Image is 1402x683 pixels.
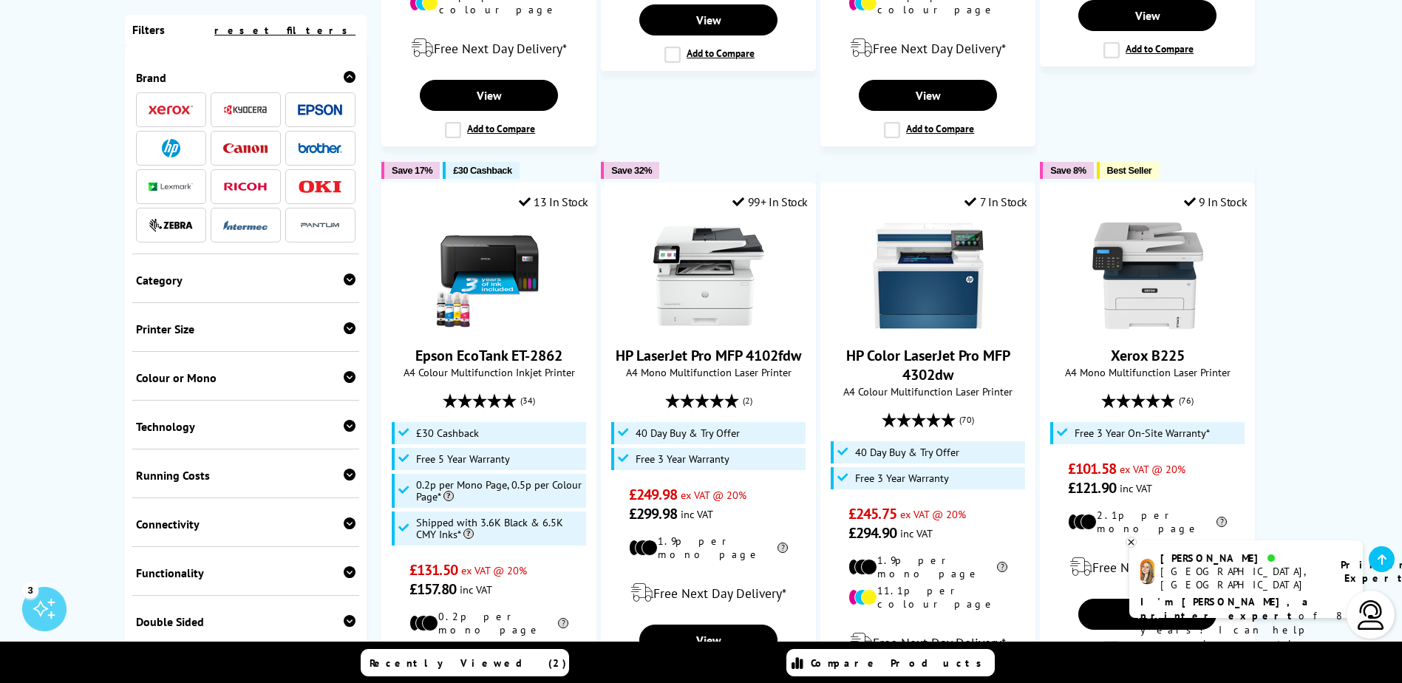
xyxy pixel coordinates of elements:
[443,162,519,179] button: £30 Cashback
[609,365,808,379] span: A4 Mono Multifunction Laser Printer
[884,122,974,138] label: Add to Compare
[964,194,1027,209] div: 7 In Stock
[629,534,788,561] li: 1.9p per mono page
[873,220,984,331] img: HP Color LaserJet Pro MFP 4302dw
[1048,546,1247,588] div: modal_delivery
[298,180,342,193] img: OKI
[855,472,949,484] span: Free 3 Year Warranty
[136,370,356,385] div: Colour or Mono
[416,479,583,503] span: 0.2p per Mono Page, 0.5p per Colour Page*
[1075,427,1210,439] span: Free 3 Year On-Site Warranty*
[162,139,180,157] img: HP
[392,165,432,176] span: Save 17%
[223,139,268,157] a: Canon
[653,220,764,331] img: HP LaserJet Pro MFP 4102fdw
[420,80,557,111] a: View
[1040,162,1093,179] button: Save 8%
[1160,551,1322,565] div: [PERSON_NAME]
[136,565,356,580] div: Functionality
[611,165,652,176] span: Save 32%
[629,485,677,504] span: £249.98
[298,101,342,119] a: Epson
[298,216,342,234] a: Pantum
[848,523,896,543] span: £294.90
[149,216,193,234] a: Zebra
[1140,595,1352,665] p: of 8 years! I can help you choose the right product
[416,427,479,439] span: £30 Cashback
[732,194,808,209] div: 99+ In Stock
[416,517,583,540] span: Shipped with 3.6K Black & 6.5K CMY Inks*
[1140,595,1313,622] b: I'm [PERSON_NAME], a printer expert
[149,183,193,191] img: Lexmark
[136,468,356,483] div: Running Costs
[445,122,535,138] label: Add to Compare
[132,22,165,37] span: Filters
[1179,387,1194,415] span: (76)
[959,406,974,434] span: (70)
[389,365,588,379] span: A4 Colour Multifunction Inkjet Printer
[601,162,659,179] button: Save 32%
[848,584,1007,611] li: 11.1p per colour page
[223,183,268,191] img: Ricoh
[828,384,1027,398] span: A4 Colour Multifunction Laser Printer
[298,139,342,157] a: Brother
[629,504,677,523] span: £299.98
[639,625,777,656] a: View
[298,143,342,153] img: Brother
[1097,162,1160,179] button: Best Seller
[453,165,511,176] span: £30 Cashback
[223,220,268,231] img: Intermec
[136,273,356,288] div: Category
[639,4,777,35] a: View
[616,346,801,365] a: HP LaserJet Pro MFP 4102fdw
[873,319,984,334] a: HP Color LaserJet Pro MFP 4302dw
[223,104,268,115] img: Kyocera
[636,427,740,439] span: 40 Day Buy & Try Offer
[136,517,356,531] div: Connectivity
[1111,346,1185,365] a: Xerox B225
[214,24,355,37] a: reset filters
[416,453,510,465] span: Free 5 Year Warranty
[859,80,996,111] a: View
[811,656,990,670] span: Compare Products
[149,177,193,196] a: Lexmark
[149,101,193,119] a: Xerox
[149,139,193,157] a: HP
[1092,220,1203,331] img: Xerox B225
[136,322,356,336] div: Printer Size
[223,143,268,153] img: Canon
[1078,599,1216,630] a: View
[519,194,588,209] div: 13 In Stock
[1140,559,1154,585] img: amy-livechat.png
[461,563,527,577] span: ex VAT @ 20%
[460,582,492,597] span: inc VAT
[361,649,569,676] a: Recently Viewed (2)
[1107,165,1152,176] span: Best Seller
[389,27,588,69] div: modal_delivery
[609,572,808,614] div: modal_delivery
[1184,194,1248,209] div: 9 In Stock
[409,580,456,599] span: £157.80
[298,217,342,234] img: Pantum
[1068,509,1227,535] li: 2.1p per mono page
[1068,478,1116,497] span: £121.90
[223,177,268,196] a: Ricoh
[223,101,268,119] a: Kyocera
[653,319,764,334] a: HP LaserJet Pro MFP 4102fdw
[743,387,752,415] span: (2)
[848,554,1007,580] li: 1.9p per mono page
[223,216,268,234] a: Intermec
[298,177,342,196] a: OKI
[900,526,933,540] span: inc VAT
[1068,459,1116,478] span: £101.58
[681,488,746,502] span: ex VAT @ 20%
[409,640,568,667] li: 0.6p per colour page
[415,346,562,365] a: Epson EcoTank ET-2862
[846,346,1010,384] a: HP Color LaserJet Pro MFP 4302dw
[434,319,545,334] a: Epson EcoTank ET-2862
[381,162,440,179] button: Save 17%
[786,649,995,676] a: Compare Products
[855,446,959,458] span: 40 Day Buy & Try Offer
[828,27,1027,69] div: modal_delivery
[1356,600,1386,630] img: user-headset-light.svg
